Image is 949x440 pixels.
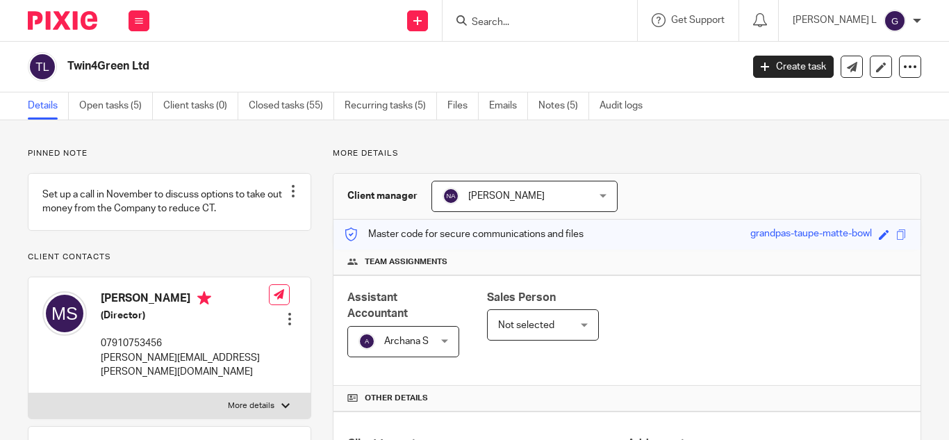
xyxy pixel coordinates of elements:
img: svg%3E [42,291,87,336]
div: grandpas-taupe-matte-bowl [750,227,872,243]
p: [PERSON_NAME] L [793,13,877,27]
h3: Client manager [347,189,418,203]
i: Primary [197,291,211,305]
span: Not selected [498,320,554,330]
img: Pixie [28,11,97,30]
a: Open tasks (5) [79,92,153,120]
span: Assistant Accountant [347,292,408,319]
a: Files [447,92,479,120]
img: svg%3E [884,10,906,32]
a: Recurring tasks (5) [345,92,437,120]
a: Create task [753,56,834,78]
p: 07910753456 [101,336,269,350]
img: svg%3E [28,52,57,81]
span: Get Support [671,15,725,25]
input: Search [470,17,595,29]
p: [PERSON_NAME][EMAIL_ADDRESS][PERSON_NAME][DOMAIN_NAME] [101,351,269,380]
p: More details [228,400,274,412]
h2: Twin4Green Ltd [67,59,600,74]
p: Pinned note [28,148,311,159]
a: Notes (5) [538,92,589,120]
a: Client tasks (0) [163,92,238,120]
h5: (Director) [101,309,269,323]
a: Audit logs [600,92,653,120]
span: Archana S [384,336,429,346]
a: Emails [489,92,528,120]
p: Master code for secure communications and files [344,227,584,241]
p: More details [333,148,921,159]
a: Closed tasks (55) [249,92,334,120]
span: Team assignments [365,256,447,268]
span: Other details [365,393,428,404]
img: svg%3E [443,188,459,204]
a: Details [28,92,69,120]
h4: [PERSON_NAME] [101,291,269,309]
span: [PERSON_NAME] [468,191,545,201]
p: Client contacts [28,252,311,263]
img: svg%3E [358,333,375,350]
span: Sales Person [487,292,556,303]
